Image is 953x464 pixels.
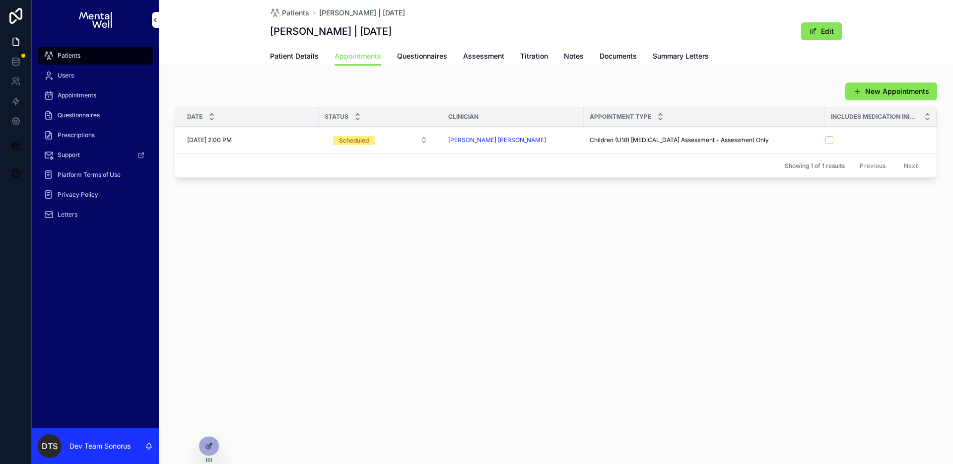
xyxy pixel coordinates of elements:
span: Appointments [58,91,96,99]
a: Patient Details [270,47,319,67]
span: Patients [282,8,309,18]
span: Appointment Type [590,113,651,121]
a: Privacy Policy [38,186,153,204]
span: Clinician [448,113,478,121]
a: Questionnaires [397,47,447,67]
span: Titration [520,51,548,61]
a: Questionnaires [38,106,153,124]
a: [PERSON_NAME] [PERSON_NAME] [448,136,578,144]
span: Showing 1 of 1 results [785,162,845,170]
span: Documents [600,51,637,61]
h1: [PERSON_NAME] | [DATE] [270,24,392,38]
a: Documents [600,47,637,67]
a: Platform Terms of Use [38,166,153,184]
a: Appointments [335,47,381,66]
span: Date [187,113,203,121]
span: Letters [58,211,77,219]
a: Notes [564,47,584,67]
a: [DATE] 2:00 PM [187,136,313,144]
span: Questionnaires [58,111,100,119]
span: Prescriptions [58,131,95,139]
a: Titration [520,47,548,67]
a: Assessment [463,47,504,67]
a: Summary Letters [653,47,709,67]
button: Select Button [325,131,436,149]
span: Patients [58,52,80,60]
a: Prescriptions [38,126,153,144]
span: Notes [564,51,584,61]
a: [PERSON_NAME] [PERSON_NAME] [448,136,546,144]
a: Children (U18) [MEDICAL_DATA] Assessment - Assessment Only [590,136,819,144]
span: Status [325,113,348,121]
span: DTS [42,440,58,452]
a: Users [38,67,153,84]
button: Edit [801,22,842,40]
p: Dev Team Sonorus [69,441,131,451]
span: [DATE] 2:00 PM [187,136,232,144]
span: Assessment [463,51,504,61]
a: Support [38,146,153,164]
a: Patients [270,8,309,18]
span: Patient Details [270,51,319,61]
div: Scheduled [339,136,369,145]
span: Support [58,151,80,159]
img: App logo [79,12,111,28]
span: Appointments [335,51,381,61]
span: Users [58,72,74,79]
div: scrollable content [32,40,159,236]
a: Patients [38,47,153,65]
a: Appointments [38,86,153,104]
span: Privacy Policy [58,191,98,199]
button: New Appointments [845,82,937,100]
a: Letters [38,206,153,224]
span: Summary Letters [653,51,709,61]
span: Platform Terms of Use [58,171,121,179]
span: Children (U18) [MEDICAL_DATA] Assessment - Assessment Only [590,136,769,144]
span: Questionnaires [397,51,447,61]
a: [PERSON_NAME] | [DATE] [319,8,405,18]
span: Includes Medication Initial Titration? [831,113,918,121]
